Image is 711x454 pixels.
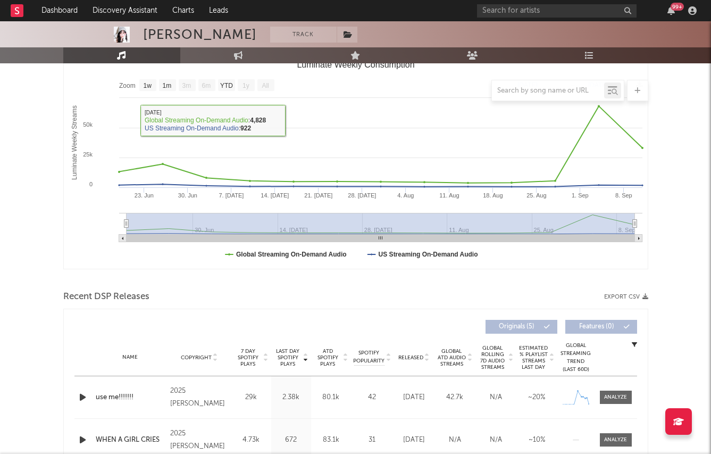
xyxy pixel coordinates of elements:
text: 7. [DATE] [219,192,244,199]
text: 14. [DATE] [261,192,289,199]
a: WHEN A GIRL CRIES [96,435,165,445]
text: 18. Aug [483,192,503,199]
button: Originals(5) [486,320,557,334]
text: Luminate Weekly Streams [70,105,78,180]
text: 0 [89,181,92,187]
div: ~ 10 % [519,435,555,445]
text: 1. Sep [571,192,588,199]
div: 29k [234,392,269,403]
text: 50k [83,121,93,128]
span: ATD Spotify Plays [314,348,342,367]
div: N/A [478,392,514,403]
div: 42.7k [437,392,473,403]
text: 4. Aug [397,192,414,199]
text: 30. Jun [178,192,197,199]
text: US Streaming On-Demand Audio [378,251,478,258]
div: [DATE] [396,435,432,445]
text: 23. Jun [134,192,153,199]
svg: Luminate Weekly Consumption [64,56,648,269]
div: Global Streaming Trend (Last 60D) [560,342,592,374]
text: 8. Sep [615,192,632,199]
div: 672 [274,435,308,445]
text: 21. [DATE] [304,192,332,199]
span: Originals ( 5 ) [492,324,541,330]
span: Global Rolling 7D Audio Streams [478,345,507,370]
div: 42 [354,392,391,403]
span: Estimated % Playlist Streams Last Day [519,345,548,370]
div: 83.1k [314,435,348,445]
span: Recent DSP Releases [63,291,149,303]
text: 25. Aug [526,192,546,199]
div: 2025 [PERSON_NAME] [170,427,228,453]
div: 31 [354,435,391,445]
div: 99 + [671,3,684,11]
span: Copyright [181,354,212,361]
button: Track [270,27,337,43]
input: Search by song name or URL [492,87,604,95]
text: 11. Aug [439,192,459,199]
text: 25k [83,151,93,158]
button: 99+ [667,6,675,15]
span: 7 Day Spotify Plays [234,348,262,367]
div: ~ 20 % [519,392,555,403]
span: Released [398,354,423,361]
text: 8. Sep [618,227,635,233]
div: [PERSON_NAME] [143,27,257,43]
div: 80.1k [314,392,348,403]
span: Last Day Spotify Plays [274,348,302,367]
div: N/A [478,435,514,445]
a: use me!!!!!!! [96,392,165,403]
div: [DATE] [396,392,432,403]
text: Global Streaming On-Demand Audio [236,251,347,258]
div: 4.73k [234,435,269,445]
text: 28. [DATE] [348,192,376,199]
div: 2.38k [274,392,308,403]
input: Search for artists [477,4,637,18]
div: 2025 [PERSON_NAME] [170,385,228,410]
span: Global ATD Audio Streams [437,348,466,367]
span: Features ( 0 ) [572,324,621,330]
div: N/A [437,435,473,445]
text: Luminate Weekly Consumption [297,60,414,69]
span: Spotify Popularity [353,349,384,365]
div: Name [96,353,165,361]
button: Features(0) [565,320,637,334]
button: Export CSV [604,294,648,300]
